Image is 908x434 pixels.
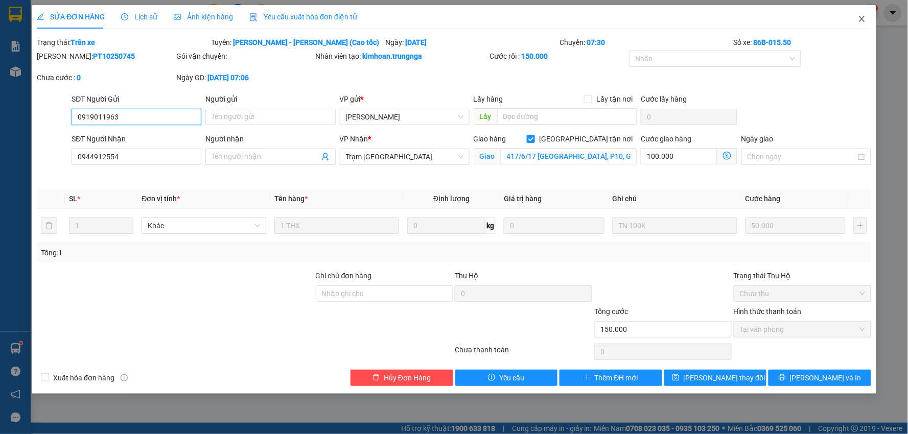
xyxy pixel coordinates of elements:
input: Ghi Chú [613,218,737,234]
input: 0 [746,218,846,234]
span: Cước hàng [746,195,781,203]
input: Ngày giao [748,151,856,162]
b: PT10250745 [93,52,135,60]
span: user-add [321,153,330,161]
button: Close [848,5,876,34]
b: [DATE] [405,38,427,46]
span: info-circle [121,374,128,381]
div: Trạng thái: [36,37,210,48]
span: Lấy hàng [474,95,503,103]
div: Chưa thanh toán [454,344,593,362]
span: SỬA ĐƠN HÀNG [37,13,105,21]
b: [DATE] 07:06 [207,74,249,82]
span: Trạm Sài Gòn [346,149,463,164]
div: VP gửi [340,93,470,105]
input: VD: Bàn, Ghế [274,218,399,234]
div: Ngày GD: [176,72,314,83]
div: Tuyến: [210,37,384,48]
button: deleteHủy Đơn Hàng [351,370,453,386]
button: exclamation-circleYêu cầu [455,370,558,386]
span: Giao [474,148,501,164]
b: Trên xe [71,38,95,46]
li: VP [PERSON_NAME] [71,43,136,55]
input: Dọc đường [497,108,637,125]
span: Yêu cầu xuất hóa đơn điện tử [249,13,357,21]
div: Người gửi [205,93,335,105]
b: kimhoan.trungnga [363,52,423,60]
span: [PERSON_NAME] và In [790,372,862,383]
li: VP Trạm [GEOGRAPHIC_DATA] [5,43,71,77]
button: plus [854,218,867,234]
span: Xuất hóa đơn hàng [49,372,119,383]
span: Tổng cước [594,307,628,316]
input: Cước lấy hàng [641,109,737,125]
span: Chưa thu [740,286,865,301]
span: Ảnh kiện hàng [174,13,233,21]
span: Phan Thiết [346,109,463,125]
span: Giá trị hàng [504,195,542,203]
span: Yêu cầu [499,372,524,383]
div: Số xe: [733,37,872,48]
div: Chuyến: [558,37,733,48]
span: Thêm ĐH mới [595,372,638,383]
div: Cước rồi : [490,51,627,62]
span: clock-circle [121,13,128,20]
span: plus [584,374,591,382]
span: environment [71,57,78,64]
b: 86B-015.50 [754,38,791,46]
span: edit [37,13,44,20]
span: Giao hàng [474,135,506,143]
span: printer [779,374,786,382]
div: Chưa cước : [37,72,174,83]
span: SL [69,195,77,203]
div: Tổng: 1 [41,247,351,258]
span: Tại văn phòng [740,322,865,337]
label: Cước giao hàng [641,135,691,143]
b: 0 [77,74,81,82]
input: Ghi chú đơn hàng [316,285,453,302]
span: close [858,15,866,23]
span: Lấy [474,108,497,125]
label: Ghi chú đơn hàng [316,272,372,280]
img: icon [249,13,258,21]
button: printer[PERSON_NAME] và In [769,370,871,386]
span: [GEOGRAPHIC_DATA] tận nơi [535,133,637,144]
div: [PERSON_NAME]: [37,51,174,62]
b: [PERSON_NAME] - [PERSON_NAME] (Cao tốc) [233,38,379,46]
span: VP Nhận [340,135,368,143]
div: Trạng thái Thu Hộ [734,270,871,281]
span: save [672,374,680,382]
span: delete [372,374,380,382]
div: SĐT Người Nhận [72,133,201,144]
div: SĐT Người Gửi [72,93,201,105]
span: Khác [148,218,260,233]
div: Gói vận chuyển: [176,51,314,62]
li: Trung Nga [5,5,148,25]
span: Đơn vị tính [142,195,180,203]
button: delete [41,218,57,234]
span: kg [485,218,496,234]
b: T1 [PERSON_NAME], P Phú Thuỷ [71,56,133,87]
div: Nhân viên tạo: [316,51,488,62]
b: 150.000 [522,52,548,60]
label: Cước lấy hàng [641,95,687,103]
input: 0 [504,218,604,234]
span: Định lượng [433,195,470,203]
span: Lịch sử [121,13,157,21]
input: Cước giao hàng [641,148,717,164]
button: save[PERSON_NAME] thay đổi [664,370,767,386]
button: plusThêm ĐH mới [560,370,662,386]
span: picture [174,13,181,20]
input: Giao tận nơi [501,148,637,164]
span: Thu Hộ [455,272,478,280]
span: Hủy Đơn Hàng [384,372,431,383]
b: 07:30 [587,38,605,46]
span: dollar-circle [723,152,731,160]
span: Lấy tận nơi [592,93,637,105]
span: [PERSON_NAME] thay đổi [684,372,765,383]
label: Hình thức thanh toán [734,307,802,316]
span: exclamation-circle [488,374,495,382]
th: Ghi chú [609,189,741,209]
img: logo.jpg [5,5,41,41]
div: Ngày: [384,37,558,48]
